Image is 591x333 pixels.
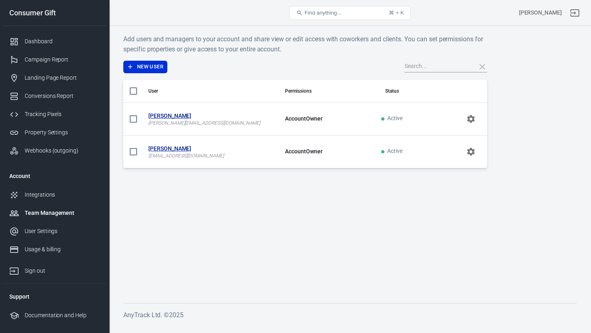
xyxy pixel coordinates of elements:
[565,3,585,23] a: Sign out
[3,123,106,142] a: Property Settings
[285,115,359,123] p: Account Owner
[148,144,272,153] strong: [PERSON_NAME]
[3,69,106,87] a: Landing Page Report
[405,62,469,72] input: Search...
[25,146,100,155] div: Webhooks (outgoing)
[25,311,100,320] div: Documentation and Help
[123,61,167,73] button: New User
[389,10,404,16] div: ⌘ + K
[3,240,106,259] a: Usage & billing
[25,128,100,137] div: Property Settings
[381,115,403,122] span: Active
[148,153,272,159] p: [EMAIL_ADDRESS][DOMAIN_NAME]
[148,120,272,126] p: [PERSON_NAME][EMAIL_ADDRESS][DOMAIN_NAME]
[25,55,100,64] div: Campaign Report
[25,110,100,119] div: Tracking Pixels
[366,80,418,103] th: Status
[25,209,100,217] div: Team Management
[3,87,106,105] a: Conversions Report
[3,166,106,186] li: Account
[123,310,577,320] h6: AnyTrack Ltd. © 2025
[3,51,106,69] a: Campaign Report
[3,105,106,123] a: Tracking Pixels
[148,112,272,120] strong: [PERSON_NAME]
[3,32,106,51] a: Dashboard
[25,37,100,46] div: Dashboard
[25,245,100,254] div: Usage & billing
[3,9,106,17] div: Consumer Gift
[142,80,279,103] th: User
[25,92,100,100] div: Conversions Report
[3,222,106,240] a: User Settings
[3,142,106,160] a: Webhooks (outgoing)
[123,80,487,168] div: scrollable content
[123,34,487,54] h6: Add users and managers to your account and share view or edit access with coworkers and clients. ...
[25,191,100,199] div: Integrations
[285,147,359,156] p: Account Owner
[289,6,411,20] button: Find anything...⌘ + K
[3,186,106,204] a: Integrations
[304,10,341,16] span: Find anything...
[3,287,106,306] li: Support
[3,259,106,280] a: Sign out
[519,8,562,17] div: Account id: juSFbWAb
[25,74,100,82] div: Landing Page Report
[279,80,365,103] th: Permissions
[25,267,100,275] div: Sign out
[3,204,106,222] a: Team Management
[381,148,403,155] span: Active
[25,227,100,235] div: User Settings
